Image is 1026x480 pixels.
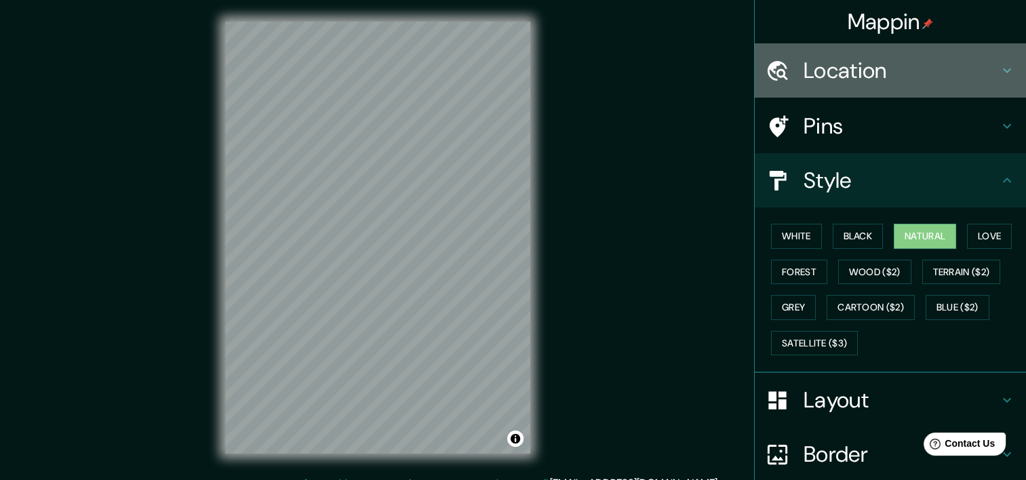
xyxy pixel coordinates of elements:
[755,373,1026,427] div: Layout
[804,113,999,140] h4: Pins
[905,427,1011,465] iframe: Help widget launcher
[225,22,530,454] canvas: Map
[804,386,999,414] h4: Layout
[926,295,989,320] button: Blue ($2)
[771,331,858,356] button: Satellite ($3)
[771,295,816,320] button: Grey
[755,43,1026,98] div: Location
[771,260,827,285] button: Forest
[771,224,822,249] button: White
[922,18,933,29] img: pin-icon.png
[804,57,999,84] h4: Location
[755,99,1026,153] div: Pins
[804,167,999,194] h4: Style
[848,8,934,35] h4: Mappin
[804,441,999,468] h4: Border
[833,224,884,249] button: Black
[922,260,1001,285] button: Terrain ($2)
[894,224,956,249] button: Natural
[507,431,524,447] button: Toggle attribution
[755,153,1026,207] div: Style
[827,295,915,320] button: Cartoon ($2)
[967,224,1012,249] button: Love
[838,260,911,285] button: Wood ($2)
